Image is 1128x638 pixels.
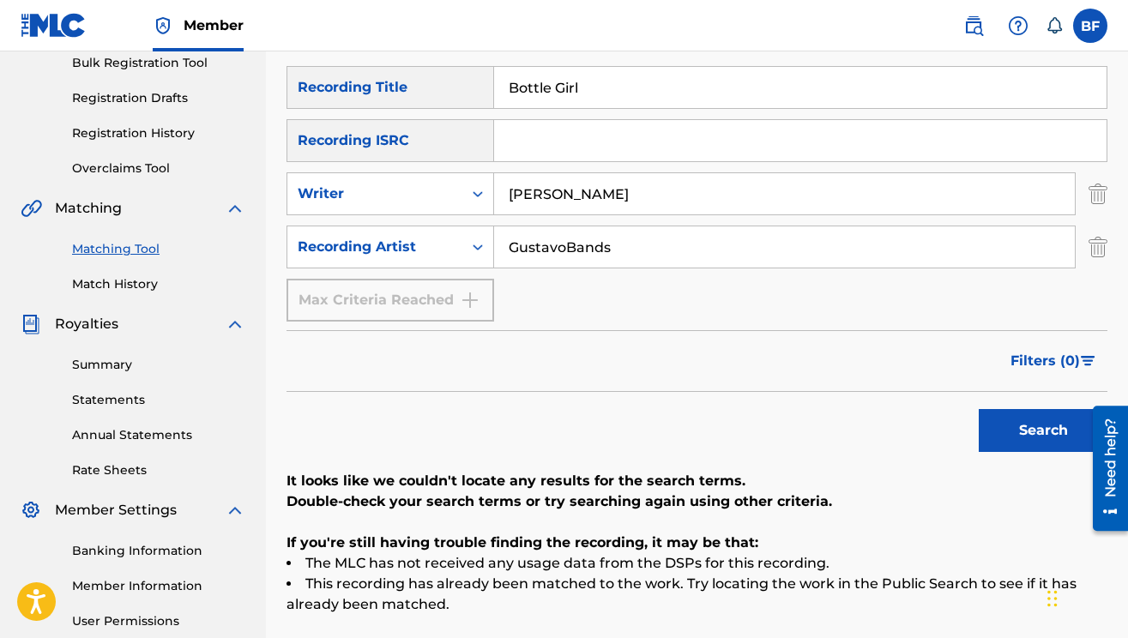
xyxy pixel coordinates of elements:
[1008,15,1028,36] img: help
[1042,556,1128,638] iframe: Chat Widget
[287,574,1107,615] li: This recording has already been matched to the work. Try locating the work in the Public Search t...
[225,198,245,219] img: expand
[72,240,245,258] a: Matching Tool
[72,159,245,178] a: Overclaims Tool
[1010,351,1080,371] span: Filters ( 0 )
[55,314,118,334] span: Royalties
[225,314,245,334] img: expand
[225,500,245,521] img: expand
[184,15,244,35] span: Member
[72,391,245,409] a: Statements
[1046,17,1063,34] div: Notifications
[21,198,42,219] img: Matching
[298,237,452,257] div: Recording Artist
[1047,573,1058,624] div: Drag
[21,500,41,521] img: Member Settings
[298,184,452,204] div: Writer
[956,9,991,43] a: Public Search
[963,15,984,36] img: search
[1081,356,1095,366] img: filter
[287,491,1107,512] p: Double-check your search terms or try searching again using other criteria.
[72,612,245,630] a: User Permissions
[979,409,1107,452] button: Search
[72,275,245,293] a: Match History
[72,577,245,595] a: Member Information
[72,124,245,142] a: Registration History
[1000,340,1107,382] button: Filters (0)
[72,461,245,479] a: Rate Sheets
[1089,172,1107,215] img: Delete Criterion
[1073,9,1107,43] div: User Menu
[72,89,245,107] a: Registration Drafts
[287,553,1107,574] li: The MLC has not received any usage data from the DSPs for this recording.
[1080,400,1128,538] iframe: Resource Center
[21,13,87,38] img: MLC Logo
[1089,226,1107,268] img: Delete Criterion
[287,471,1107,491] p: It looks like we couldn't locate any results for the search terms.
[21,314,41,334] img: Royalties
[72,356,245,374] a: Summary
[72,542,245,560] a: Banking Information
[287,533,1107,553] p: If you're still having trouble finding the recording, it may be that:
[72,54,245,72] a: Bulk Registration Tool
[287,66,1107,460] form: Search Form
[153,15,173,36] img: Top Rightsholder
[55,500,177,521] span: Member Settings
[72,426,245,444] a: Annual Statements
[1001,9,1035,43] div: Help
[55,198,122,219] span: Matching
